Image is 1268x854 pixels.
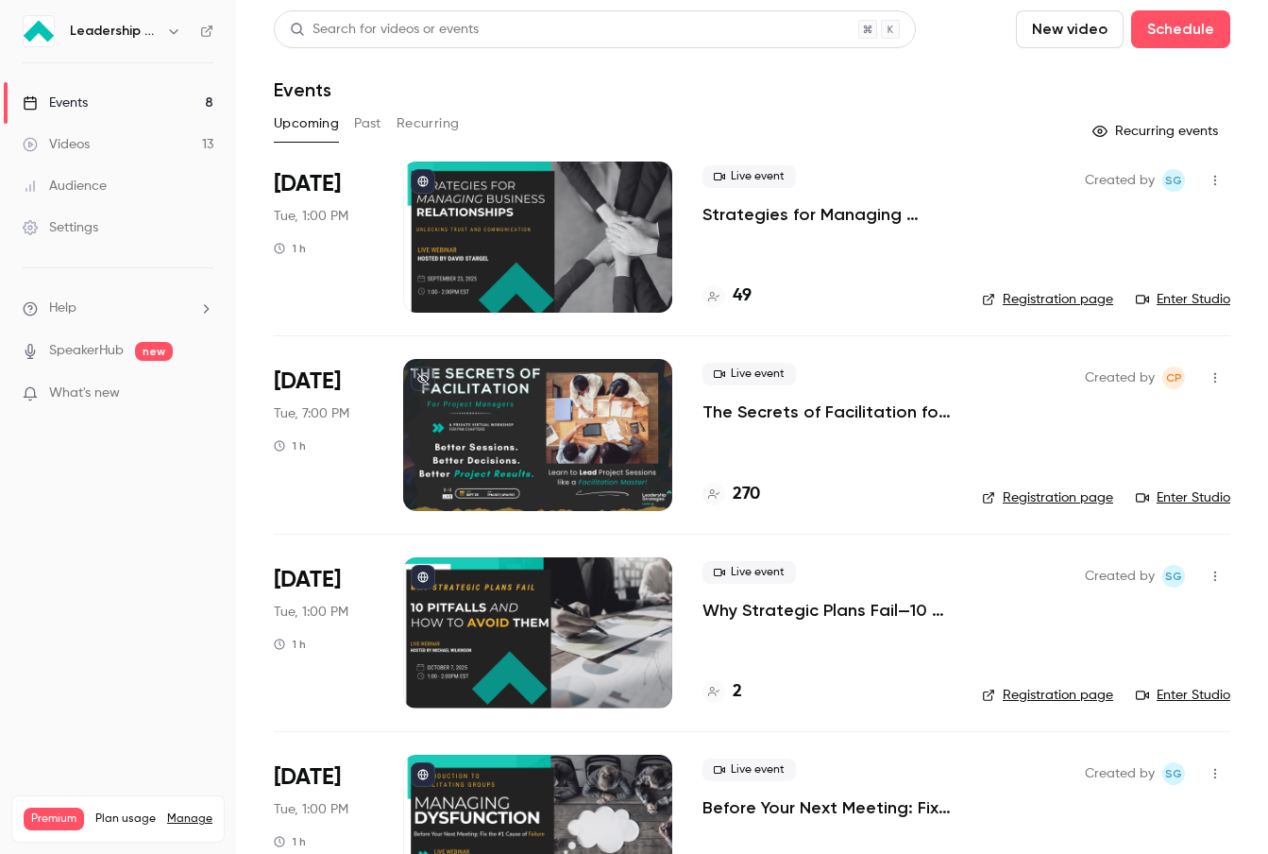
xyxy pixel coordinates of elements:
button: Recurring events [1084,116,1230,146]
span: CP [1166,367,1182,389]
span: Created by [1085,169,1155,192]
div: Settings [23,218,98,237]
span: Tue, 1:00 PM [274,207,348,226]
button: Schedule [1131,10,1230,48]
span: [DATE] [274,367,341,397]
span: Chyenne Pastrana [1162,367,1185,389]
h6: Leadership Strategies - 2025 Webinars [70,22,159,41]
button: New video [1016,10,1124,48]
span: [DATE] [274,169,341,199]
div: Sep 23 Tue, 1:00 PM (America/New York) [274,162,373,313]
li: help-dropdown-opener [23,299,213,318]
a: Before Your Next Meeting: Fix the #1 Cause of Failure [702,796,952,819]
div: Sep 30 Tue, 7:00 PM (America/New York) [274,359,373,510]
a: Manage [167,811,212,827]
span: Tue, 1:00 PM [274,603,348,622]
a: Registration page [982,686,1113,705]
span: Created by [1085,565,1155,588]
button: Past [354,109,381,139]
span: Created by [1085,367,1155,389]
h4: 2 [733,679,742,705]
a: Enter Studio [1136,290,1230,309]
a: Registration page [982,290,1113,309]
span: Tue, 7:00 PM [274,404,349,423]
div: Events [23,94,88,112]
div: Videos [23,135,90,154]
button: Upcoming [274,109,339,139]
span: SG [1165,762,1182,785]
div: 1 h [274,637,306,652]
span: Shay Gant [1162,169,1185,192]
a: The Secrets of Facilitation for Project Managers [702,401,952,423]
div: Search for videos or events [290,20,479,40]
span: Premium [24,808,84,830]
a: Enter Studio [1136,686,1230,705]
a: Why Strategic Plans Fail—10 Pitfalls and How to Avoid Them [702,599,952,622]
a: Registration page [982,488,1113,507]
span: Tue, 1:00 PM [274,800,348,819]
div: Oct 7 Tue, 1:00 PM (America/New York) [274,557,373,709]
div: 1 h [274,438,306,453]
a: 49 [702,283,752,309]
div: 1 h [274,241,306,256]
h1: Events [274,78,331,101]
span: new [135,342,173,361]
span: Created by [1085,762,1155,785]
span: Shay Gant [1162,762,1185,785]
a: Enter Studio [1136,488,1230,507]
h4: 49 [733,283,752,309]
iframe: Noticeable Trigger [191,385,213,402]
img: Leadership Strategies - 2025 Webinars [24,16,54,46]
span: Live event [702,759,796,781]
span: [DATE] [274,762,341,793]
a: 270 [702,482,760,507]
a: Strategies for Managing Business Relationships—Unlocking Trust and Communication [702,203,952,226]
span: [DATE] [274,565,341,595]
span: Shay Gant [1162,565,1185,588]
div: Audience [23,177,107,196]
a: 2 [702,679,742,705]
div: 1 h [274,834,306,849]
span: SG [1165,169,1182,192]
span: Plan usage [95,811,156,827]
span: What's new [49,384,120,403]
a: SpeakerHub [49,341,124,361]
span: Help [49,299,76,318]
h4: 270 [733,482,760,507]
button: Recurring [397,109,460,139]
span: SG [1165,565,1182,588]
span: Live event [702,363,796,385]
span: Live event [702,165,796,188]
span: Live event [702,561,796,584]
